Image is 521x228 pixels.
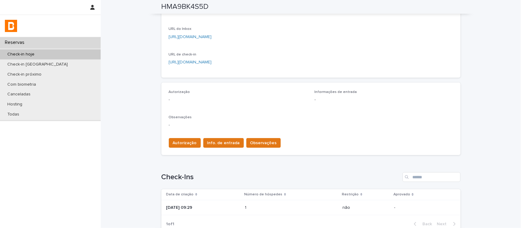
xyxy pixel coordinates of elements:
[435,221,461,227] button: Next
[169,27,192,31] span: URL do Inbox
[2,102,27,107] p: Hosting
[2,112,24,117] p: Todas
[169,138,201,148] button: Autorização
[419,222,432,226] span: Back
[409,221,435,227] button: Back
[2,52,39,57] p: Check-in hoje
[245,204,248,210] p: 1
[2,40,29,45] p: Reservas
[169,116,192,119] span: Observações
[203,138,244,148] button: Info. de entrada
[169,90,190,94] span: Autorização
[169,60,212,64] a: [URL][DOMAIN_NAME]
[393,191,410,198] p: Aprovado
[169,122,453,128] p: -
[5,20,17,32] img: zVaNuJHRTjyIjT5M9Xd5
[394,205,450,210] p: -
[403,172,461,182] input: Search
[173,140,197,146] span: Autorização
[315,90,357,94] span: Informações de entrada
[342,191,359,198] p: Restrição
[2,72,46,77] p: Check-in próximo
[2,82,41,87] p: Com biometria
[169,53,197,56] span: URL de check-in
[315,97,453,103] p: -
[437,222,450,226] span: Next
[343,205,389,210] p: não
[2,62,73,67] p: Check-in [GEOGRAPHIC_DATA]
[161,200,461,215] tr: [DATE] 09:2911 não-
[161,173,400,182] h1: Check-Ins
[246,138,281,148] button: Observações
[2,92,35,97] p: Canceladas
[161,2,209,11] h2: HMA9BK4S5D
[169,97,307,103] p: -
[207,140,240,146] span: Info. de entrada
[250,140,277,146] span: Observações
[169,35,212,39] a: [URL][DOMAIN_NAME]
[166,191,194,198] p: Data de criação
[166,205,240,210] p: [DATE] 09:29
[244,191,283,198] p: Número de hóspedes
